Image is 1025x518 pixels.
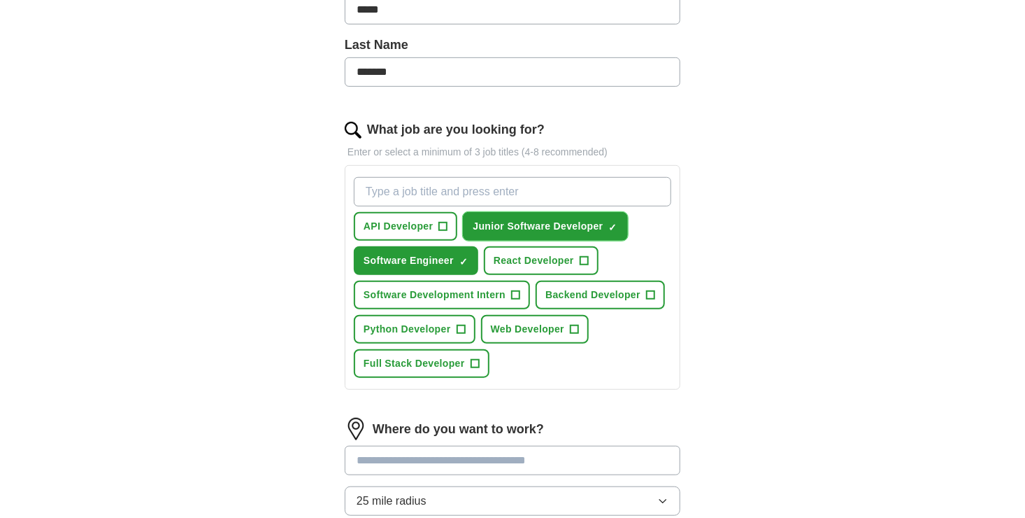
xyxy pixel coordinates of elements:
[463,212,627,241] button: Junior Software Developer✓
[354,246,478,275] button: Software Engineer✓
[345,36,680,55] label: Last Name
[484,246,598,275] button: React Developer
[545,288,640,302] span: Backend Developer
[345,145,680,160] p: Enter or select a minimum of 3 job titles (4-8 recommended)
[345,418,367,440] img: location.png
[491,322,564,337] span: Web Developer
[373,420,544,439] label: Where do you want to work?
[354,212,457,241] button: API Developer
[459,256,468,267] span: ✓
[364,322,451,337] span: Python Developer
[345,122,361,139] img: search.png
[357,493,427,510] span: 25 mile radius
[481,315,589,344] button: Web Developer
[609,222,617,233] span: ✓
[354,281,530,309] button: Software Development Intern
[354,315,475,344] button: Python Developer
[345,486,680,516] button: 25 mile radius
[536,281,665,309] button: Backend Developer
[367,120,545,139] label: What job are you looking for?
[473,219,603,234] span: Junior Software Developer
[354,177,671,206] input: Type a job title and press enter
[364,253,454,268] span: Software Engineer
[354,349,489,378] button: Full Stack Developer
[494,253,574,268] span: React Developer
[364,356,465,371] span: Full Stack Developer
[364,219,433,234] span: API Developer
[364,288,506,302] span: Software Development Intern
